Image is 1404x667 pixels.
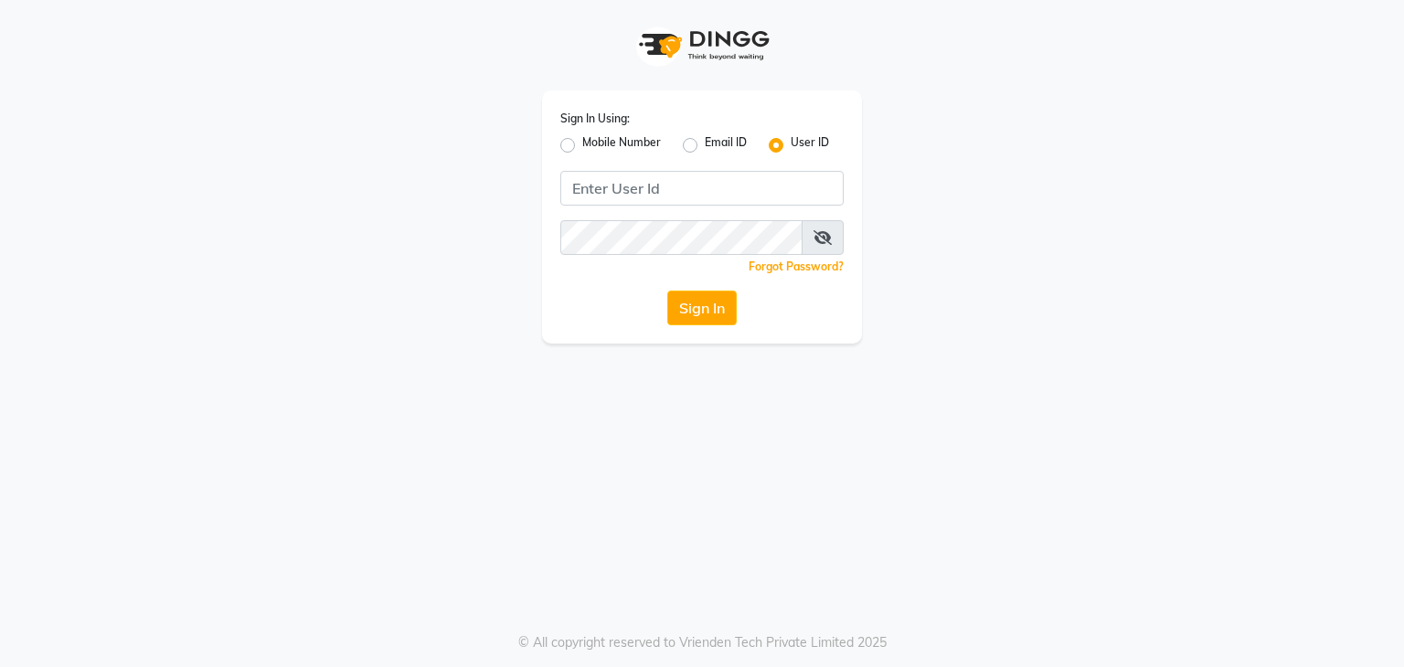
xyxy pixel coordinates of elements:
[629,18,775,72] img: logo1.svg
[560,111,630,127] label: Sign In Using:
[791,134,829,156] label: User ID
[582,134,661,156] label: Mobile Number
[705,134,747,156] label: Email ID
[560,220,803,255] input: Username
[560,171,844,206] input: Username
[749,259,844,273] a: Forgot Password?
[667,291,737,325] button: Sign In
